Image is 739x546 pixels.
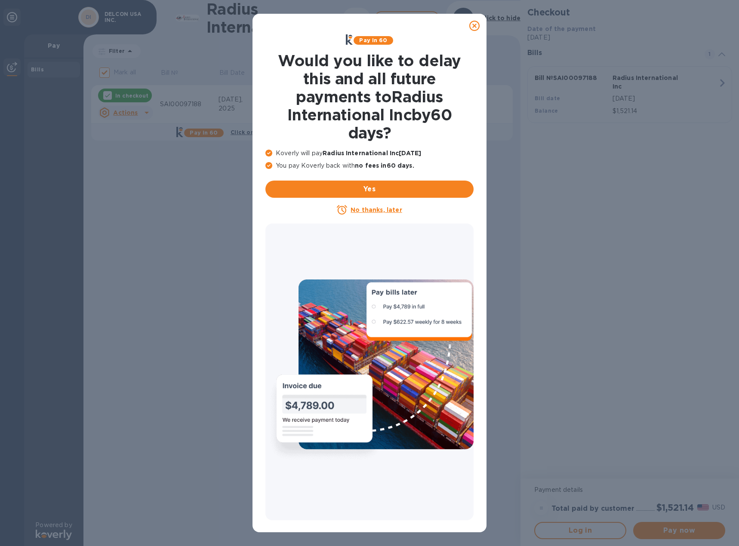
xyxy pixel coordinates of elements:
[359,37,387,43] b: Pay in 60
[351,206,402,213] u: No thanks, later
[265,149,474,158] p: Koverly will pay
[355,162,414,169] b: no fees in 60 days .
[272,184,467,194] span: Yes
[265,161,474,170] p: You pay Koverly back with
[265,181,474,198] button: Yes
[323,150,421,156] b: Radius International Inc [DATE]
[265,52,474,142] h1: Would you like to delay this and all future payments to Radius International Inc by 60 days ?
